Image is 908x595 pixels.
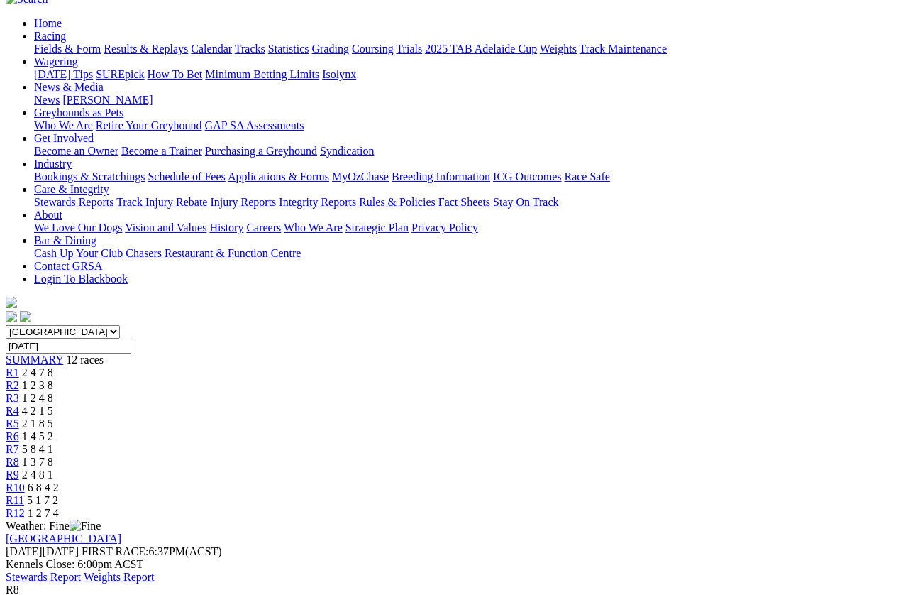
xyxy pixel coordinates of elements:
span: SUMMARY [6,354,63,366]
a: R12 [6,507,25,519]
span: 1 2 4 8 [22,392,53,404]
div: Wagering [34,68,902,81]
a: Schedule of Fees [148,170,225,182]
a: About [34,209,62,221]
a: History [209,222,243,234]
a: R7 [6,443,19,455]
a: Race Safe [564,170,609,182]
a: Tracks [235,43,265,55]
a: Stay On Track [493,196,558,208]
a: Applications & Forms [228,170,329,182]
a: Trials [396,43,422,55]
a: Statistics [268,43,309,55]
a: Chasers Restaurant & Function Centre [126,247,301,259]
a: MyOzChase [332,170,389,182]
a: Calendar [191,43,232,55]
a: Bookings & Scratchings [34,170,145,182]
span: 1 2 7 4 [28,507,59,519]
a: Retire Your Greyhound [96,119,202,131]
img: Fine [70,520,101,533]
a: R11 [6,494,24,506]
a: Who We Are [284,222,343,234]
div: Racing [34,43,902,55]
a: Track Maintenance [580,43,667,55]
div: Bar & Dining [34,247,902,260]
input: Select date [6,339,131,354]
a: Weights [540,43,577,55]
a: Cash Up Your Club [34,247,123,259]
a: Purchasing a Greyhound [205,145,317,157]
span: [DATE] [6,545,79,557]
a: Bar & Dining [34,234,96,246]
span: 6:37PM(ACST) [82,545,222,557]
span: Weather: Fine [6,520,101,532]
a: Racing [34,30,66,42]
a: [PERSON_NAME] [62,94,153,106]
a: Home [34,17,62,29]
a: Stewards Reports [34,196,113,208]
a: Minimum Betting Limits [205,68,319,80]
div: Industry [34,170,902,183]
img: twitter.svg [20,311,31,322]
div: News & Media [34,94,902,107]
a: Wagering [34,55,78,67]
span: 4 2 1 5 [22,405,53,417]
a: R2 [6,379,19,391]
span: [DATE] [6,545,43,557]
span: R1 [6,366,19,378]
span: 5 8 4 1 [22,443,53,455]
a: Coursing [352,43,394,55]
div: About [34,222,902,234]
div: Get Involved [34,145,902,158]
span: 6 8 4 2 [28,481,59,493]
span: 5 1 7 2 [27,494,58,506]
a: [DATE] Tips [34,68,93,80]
a: Track Injury Rebate [116,196,207,208]
a: Fields & Form [34,43,101,55]
span: 2 4 7 8 [22,366,53,378]
a: Care & Integrity [34,183,109,195]
span: 1 3 7 8 [22,456,53,468]
a: How To Bet [148,68,203,80]
a: Become a Trainer [121,145,202,157]
a: Strategic Plan [345,222,409,234]
a: We Love Our Dogs [34,222,122,234]
a: 2025 TAB Adelaide Cup [425,43,537,55]
a: Grading [312,43,349,55]
a: Isolynx [322,68,356,80]
a: Become an Owner [34,145,118,157]
a: Weights Report [84,571,155,583]
a: R5 [6,417,19,430]
a: Fact Sheets [438,196,490,208]
a: Who We Are [34,119,93,131]
span: 2 4 8 1 [22,469,53,481]
a: Breeding Information [392,170,490,182]
a: Login To Blackbook [34,273,128,285]
a: R4 [6,405,19,417]
a: Industry [34,158,72,170]
div: Greyhounds as Pets [34,119,902,132]
img: logo-grsa-white.png [6,297,17,308]
span: 2 1 8 5 [22,417,53,430]
span: R9 [6,469,19,481]
a: Careers [246,222,281,234]
a: Greyhounds as Pets [34,107,123,119]
span: FIRST RACE: [82,545,148,557]
a: Contact GRSA [34,260,102,272]
span: R8 [6,456,19,468]
a: Results & Replays [104,43,188,55]
span: 1 4 5 2 [22,430,53,442]
a: R6 [6,430,19,442]
a: R3 [6,392,19,404]
a: [GEOGRAPHIC_DATA] [6,533,121,545]
a: Stewards Report [6,571,81,583]
div: Care & Integrity [34,196,902,209]
a: R10 [6,481,25,493]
